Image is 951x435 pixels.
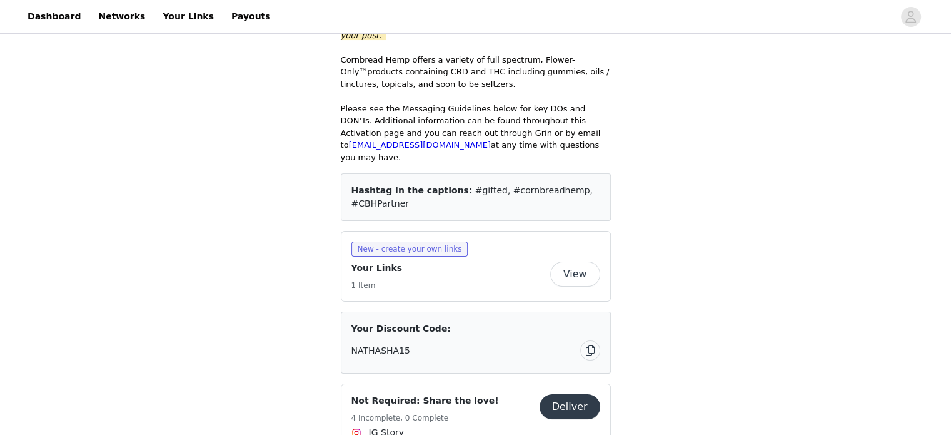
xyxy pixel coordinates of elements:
[359,67,367,76] strong: ™
[224,3,278,31] a: Payouts
[20,3,88,31] a: Dashboard
[351,185,473,195] span: Hashtag in the captions:
[540,394,600,419] button: Deliver
[905,7,917,27] div: avatar
[351,322,451,335] span: Your Discount Code:
[351,280,403,291] h5: 1 Item
[341,103,611,164] p: Please see the Messaging Guidelines below for key DOs and DON'Ts. Additional information can be f...
[351,412,499,424] h5: 4 Incomplete, 0 Complete
[351,262,403,275] h4: Your Links
[349,140,491,150] a: [EMAIL_ADDRESS][DOMAIN_NAME]
[351,242,468,257] span: New - create your own links
[550,262,600,287] button: View
[351,344,410,357] span: NATHASHA15
[351,394,499,407] h4: Not Required: Share the love!
[155,3,221,31] a: Your Links
[91,3,153,31] a: Networks
[341,54,611,91] p: Cornbread Hemp offers a variety of full spectrum, Flower-Only products containing CBD and THC inc...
